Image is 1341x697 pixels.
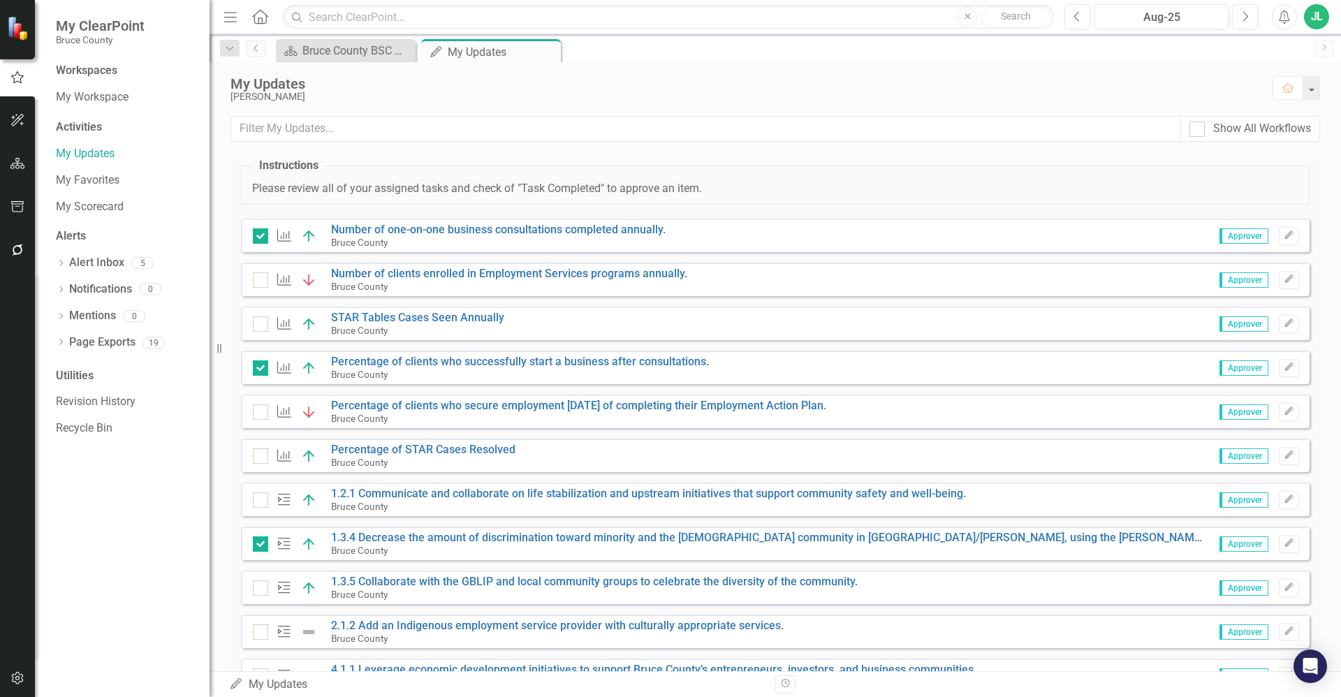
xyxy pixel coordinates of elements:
[56,394,196,410] a: Revision History
[56,420,196,436] a: Recycle Bin
[331,399,826,412] a: Percentage of clients who secure employment [DATE] of completing their Employment Action Plan.
[331,575,858,588] a: 1.3.5 Collaborate with the GBLIP and local community groups to celebrate the diversity of the com...
[331,413,388,424] small: Bruce County
[1219,360,1268,376] span: Approver
[56,17,145,34] span: My ClearPoint
[1219,404,1268,420] span: Approver
[139,284,161,295] div: 0
[1219,668,1268,684] span: Approver
[331,355,709,368] a: Percentage of clients who successfully start a business after consultations.
[1219,316,1268,332] span: Approver
[230,76,1259,91] div: My Updates
[56,89,196,105] a: My Workspace
[331,325,388,336] small: Bruce County
[981,7,1050,27] button: Search
[1094,4,1229,29] button: Aug-25
[300,492,317,508] img: On Track
[331,311,504,324] a: STAR Tables Cases Seen Annually
[56,119,196,135] div: Activities
[331,633,388,644] small: Bruce County
[1219,492,1268,508] span: Approver
[56,63,117,79] div: Workspaces
[142,337,165,348] div: 19
[1219,272,1268,288] span: Approver
[56,199,196,215] a: My Scorecard
[56,368,196,384] div: Utilities
[69,281,132,298] a: Notifications
[300,272,317,288] img: Off Track
[230,91,1259,102] div: [PERSON_NAME]
[300,536,317,552] img: On Track
[252,181,1298,197] p: Please review all of your assigned tasks and check of "Task Completed" to approve an item.
[56,228,196,244] div: Alerts
[1213,121,1311,137] div: Show All Workflows
[56,146,196,162] a: My Updates
[69,335,135,351] a: Page Exports
[300,624,317,640] img: Not Defined
[331,369,388,380] small: Bruce County
[1099,9,1224,26] div: Aug-25
[331,487,966,500] a: 1.2.1 Communicate and collaborate on life stabilization and upstream initiatives that support com...
[331,663,976,676] a: 4.1.1 Leverage economic development initiatives to support Bruce County’s entrepreneurs, investor...
[123,310,145,322] div: 0
[300,668,317,684] img: Not Defined
[1001,10,1031,22] span: Search
[331,501,388,512] small: Bruce County
[230,116,1181,142] input: Filter My Updates...
[331,267,687,280] a: Number of clients enrolled in Employment Services programs annually.
[300,228,317,244] img: On Track
[1294,650,1327,683] div: Open Intercom Messenger
[331,457,388,468] small: Bruce County
[300,360,317,376] img: On Track
[1219,228,1268,244] span: Approver
[1304,4,1329,29] button: JL
[331,281,388,292] small: Bruce County
[1219,624,1268,640] span: Approver
[1219,448,1268,464] span: Approver
[302,42,412,59] div: Bruce County BSC Welcome Page
[1219,536,1268,552] span: Approver
[69,255,124,271] a: Alert Inbox
[448,43,557,61] div: My Updates
[331,619,784,632] a: 2.1.2 Add an Indigenous employment service provider with culturally appropriate services.
[1219,580,1268,596] span: Approver
[300,404,317,420] img: Off Track
[331,237,388,248] small: Bruce County
[131,257,154,269] div: 5
[300,316,317,332] img: On Track
[300,448,317,464] img: On Track
[283,5,1054,29] input: Search ClearPoint...
[229,677,765,693] div: My Updates
[300,580,317,596] img: On Track
[331,443,515,456] a: Percentage of STAR Cases Resolved
[331,223,666,236] a: Number of one-on-one business consultations completed annually.
[279,42,412,59] a: Bruce County BSC Welcome Page
[331,589,388,600] small: Bruce County
[56,34,145,45] small: Bruce County
[69,308,116,324] a: Mentions
[252,158,325,174] legend: Instructions
[331,545,388,556] small: Bruce County
[56,173,196,189] a: My Favorites
[7,16,31,41] img: ClearPoint Strategy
